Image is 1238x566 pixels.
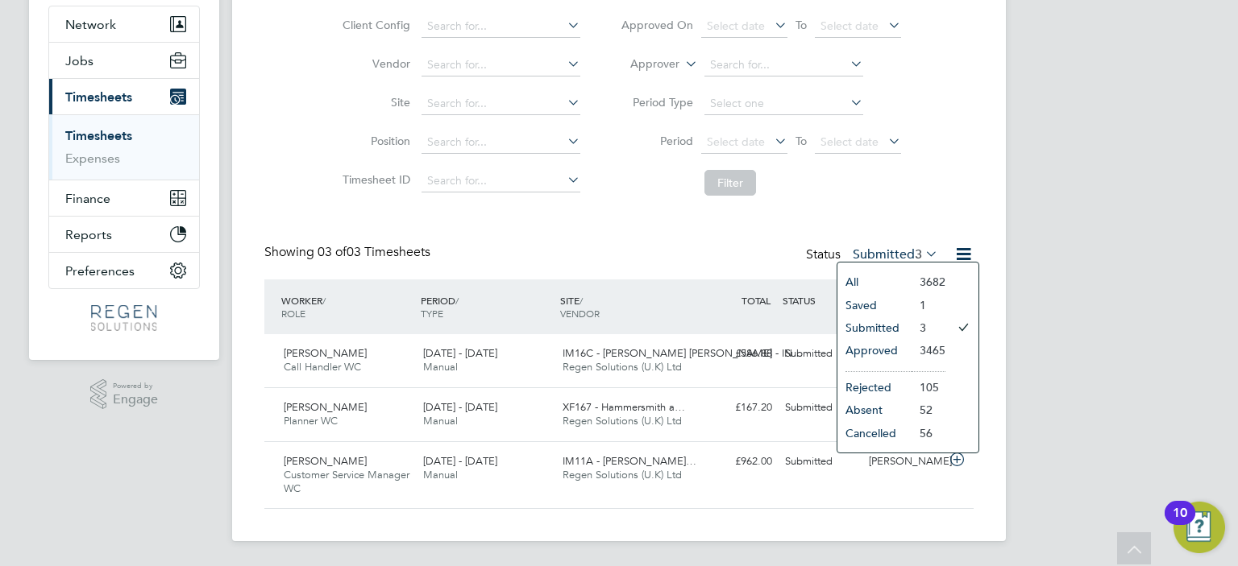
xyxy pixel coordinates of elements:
[49,6,199,42] button: Network
[423,468,458,481] span: Manual
[837,376,912,399] li: Rejected
[284,400,367,414] span: [PERSON_NAME]
[563,414,682,428] span: Regen Solutions (U.K) Ltd
[837,316,912,339] li: Submitted
[837,339,912,361] li: Approved
[65,227,112,242] span: Reports
[912,316,945,339] li: 3
[912,271,945,293] li: 3682
[912,422,945,444] li: 56
[65,89,132,105] span: Timesheets
[423,346,497,360] span: [DATE] - [DATE]
[65,191,110,206] span: Finance
[455,294,459,307] span: /
[423,400,497,414] span: [DATE] - [DATE]
[264,244,434,261] div: Showing
[422,15,580,38] input: Search for...
[417,286,556,328] div: PERIOD
[284,468,409,495] span: Customer Service Manager WC
[563,400,685,414] span: XF167 - Hammersmith a…
[563,346,803,360] span: IM16C - [PERSON_NAME] [PERSON_NAME] - IN…
[912,399,945,421] li: 52
[48,305,200,331] a: Go to home page
[113,379,158,393] span: Powered by
[695,395,779,421] div: £167.20
[338,134,410,148] label: Position
[563,468,682,481] span: Regen Solutions (U.K) Ltd
[277,286,417,328] div: WORKER
[862,448,946,475] div: [PERSON_NAME]
[338,95,410,109] label: Site
[284,346,367,360] span: [PERSON_NAME]
[912,376,945,399] li: 105
[707,134,765,149] span: Select date
[49,217,199,252] button: Reports
[560,307,600,320] span: VENDOR
[338,172,410,187] label: Timesheet ID
[90,379,159,410] a: Powered byEngage
[423,454,497,468] span: [DATE] - [DATE]
[556,286,696,328] div: SITE
[607,56,679,72] label: Approver
[912,339,945,361] li: 3465
[423,414,458,428] span: Manual
[1173,513,1187,534] div: 10
[707,19,765,33] span: Select date
[779,448,862,475] div: Submitted
[820,19,879,33] span: Select date
[580,294,583,307] span: /
[49,180,199,216] button: Finance
[791,130,812,151] span: To
[695,448,779,475] div: £962.00
[338,56,410,71] label: Vendor
[91,305,156,331] img: regensolutions-logo-retina.png
[1174,502,1225,553] button: Open Resource Center, 10 new notifications
[318,244,430,260] span: 03 Timesheets
[837,399,912,421] li: Absent
[284,414,338,428] span: Planner WC
[779,341,862,367] div: Submitted
[281,307,305,320] span: ROLE
[422,170,580,192] input: Search for...
[621,95,693,109] label: Period Type
[806,244,941,266] div: Status
[791,14,812,35] span: To
[113,393,158,407] span: Engage
[563,454,696,468] span: IM11A - [PERSON_NAME]…
[284,454,367,468] span: [PERSON_NAME]
[704,54,863,76] input: Search for...
[621,134,693,148] label: Period
[322,294,326,307] span: /
[915,246,922,262] span: 3
[837,294,912,316] li: Saved
[422,54,580,76] input: Search for...
[338,18,410,32] label: Client Config
[704,170,756,196] button: Filter
[49,43,199,78] button: Jobs
[49,79,199,114] button: Timesheets
[837,422,912,444] li: Cancelled
[837,271,912,293] li: All
[49,253,199,288] button: Preferences
[742,294,771,307] span: TOTAL
[853,246,938,262] label: Submitted
[423,360,458,374] span: Manual
[563,360,682,374] span: Regen Solutions (U.K) Ltd
[779,395,862,421] div: Submitted
[912,294,945,316] li: 1
[65,17,116,32] span: Network
[779,286,862,315] div: STATUS
[65,263,135,279] span: Preferences
[422,93,580,115] input: Search for...
[704,93,863,115] input: Select one
[49,114,199,180] div: Timesheets
[422,131,580,154] input: Search for...
[695,341,779,367] div: £586.88
[65,151,120,166] a: Expenses
[65,128,132,143] a: Timesheets
[65,53,93,68] span: Jobs
[621,18,693,32] label: Approved On
[318,244,347,260] span: 03 of
[284,360,361,374] span: Call Handler WC
[820,134,879,149] span: Select date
